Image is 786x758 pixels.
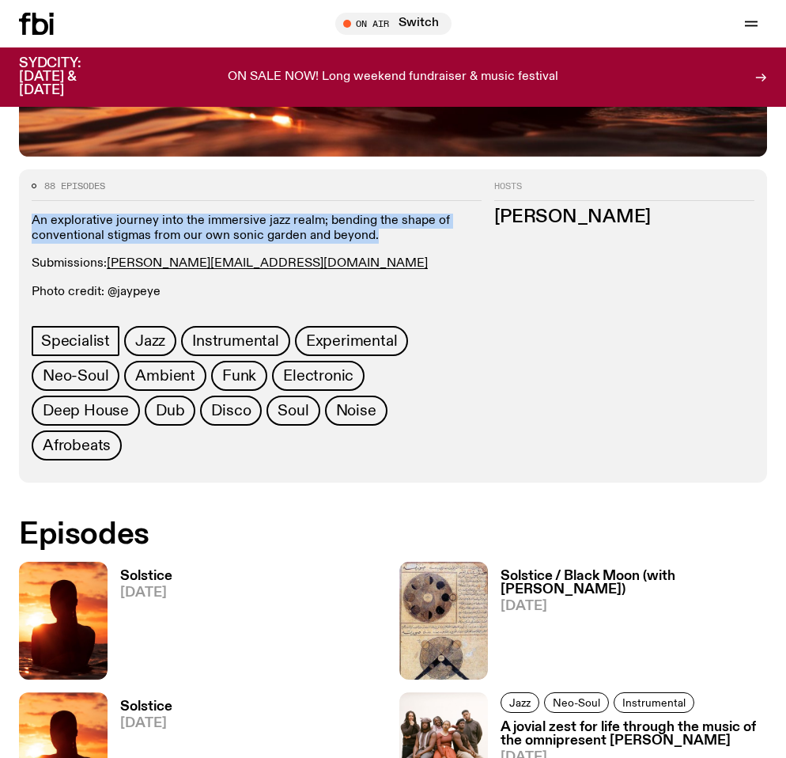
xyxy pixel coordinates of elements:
button: On AirSwitch [335,13,452,35]
h3: Solstice / Black Moon (with [PERSON_NAME]) [501,570,767,597]
h3: SYDCITY: [DATE] & [DATE] [19,57,120,97]
span: Neo-Soul [43,367,108,385]
a: Electronic [272,361,365,391]
span: Instrumental [192,332,279,350]
span: Noise [336,402,376,419]
span: [DATE] [120,586,172,600]
h3: A jovial zest for life through the music of the omnipresent [PERSON_NAME] [501,721,767,748]
img: A girl standing in the ocean as waist level, staring into the rise of the sun. [19,562,108,680]
a: Neo-Soul [32,361,119,391]
h3: [PERSON_NAME] [494,209,754,226]
a: Ambient [124,361,206,391]
span: Deep House [43,402,129,419]
span: Disco [211,402,251,419]
a: Jazz [501,692,539,713]
a: Dub [145,396,195,426]
img: A scanned scripture of medieval islamic astrology illustrating an eclipse [399,562,488,680]
span: Electronic [283,367,353,385]
a: Solstice[DATE] [108,570,172,680]
p: ON SALE NOW! Long weekend fundraiser & music festival [228,70,558,85]
span: Experimental [306,332,398,350]
h3: Solstice [120,570,172,583]
a: Solstice / Black Moon (with [PERSON_NAME])[DATE] [488,570,767,680]
a: Instrumental [614,692,694,713]
span: [DATE] [120,717,172,730]
span: Neo-Soul [553,697,600,709]
span: Specialist [41,332,110,350]
a: Disco [200,396,262,426]
p: Submissions: [32,256,482,271]
p: Photo credit: @jaypeye [32,285,482,300]
h3: Solstice [120,700,172,714]
a: Experimental [295,326,409,356]
h2: Episodes [19,521,767,549]
a: Specialist [32,326,119,356]
a: Afrobeats [32,430,122,460]
a: Neo-Soul [544,692,609,713]
span: Afrobeats [43,437,111,454]
span: Dub [156,402,184,419]
a: Deep House [32,396,140,426]
a: Funk [211,361,267,391]
span: Instrumental [622,697,686,709]
span: 88 episodes [44,182,105,191]
span: Soul [278,402,308,419]
a: Instrumental [181,326,290,356]
span: Funk [222,367,256,385]
h2: Hosts [494,182,754,201]
span: Jazz [509,697,531,709]
a: [PERSON_NAME][EMAIL_ADDRESS][DOMAIN_NAME] [107,257,428,270]
a: Noise [325,396,387,426]
p: An explorative journey into the immersive jazz realm; bending the shape of conventional stigmas f... [32,214,482,244]
a: Soul [266,396,319,426]
span: Jazz [135,332,165,350]
span: Ambient [135,367,195,385]
a: Jazz [124,326,176,356]
span: [DATE] [501,600,767,613]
